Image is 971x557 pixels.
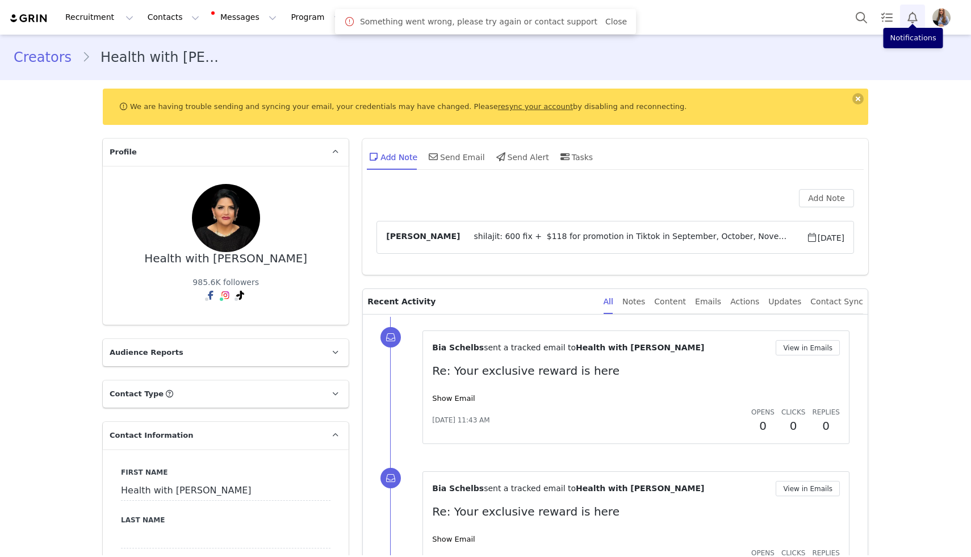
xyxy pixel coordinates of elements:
[751,549,775,557] span: Opens
[605,17,627,26] a: Close
[192,277,259,288] div: 985.6K followers
[483,5,547,30] a: Community
[58,5,140,30] button: Recruitment
[432,343,484,352] span: Bia Schelbs
[192,184,260,252] img: 343eea97-6273-403f-ac2e-dddc43152076.jpg
[751,408,775,416] span: Opens
[110,388,164,400] span: Contact Type
[207,5,283,30] button: Messages
[432,394,475,403] a: Show Email
[781,417,805,434] h2: 0
[432,535,475,543] a: Show Email
[432,484,484,493] span: Bia Schelbs
[367,143,417,170] div: Add Note
[426,143,485,170] div: Send Email
[144,252,307,265] div: Health with [PERSON_NAME]
[141,5,206,30] button: Contacts
[103,89,868,125] div: We are having trouble sending and syncing your email, your credentials may have changed. Please b...
[360,16,597,28] span: Something went wrong, please try again or contact support
[576,484,704,493] span: Health with [PERSON_NAME]
[874,5,899,30] a: Tasks
[284,5,349,30] button: Program
[484,343,576,352] span: sent a tracked email to
[812,417,840,434] h2: 0
[654,289,686,315] div: Content
[14,47,82,68] a: Creators
[498,102,573,111] a: resync your account
[110,347,183,358] span: Audience Reports
[799,189,854,207] button: Add Note
[806,231,844,244] span: [DATE]
[9,13,49,24] img: grin logo
[695,289,721,315] div: Emails
[622,289,645,315] div: Notes
[367,289,594,314] p: Recent Activity
[781,549,805,557] span: Clicks
[776,481,840,496] button: View in Emails
[494,143,549,170] div: Send Alert
[932,9,951,27] img: 92166ddb-5109-4bd2-983a-5e74b1951be6.jpg
[432,362,840,379] p: Re: Your exclusive reward is here
[412,5,482,30] button: Reporting
[349,5,411,30] button: Content
[576,343,704,352] span: Health with [PERSON_NAME]
[768,289,801,315] div: Updates
[926,9,962,27] button: Profile
[386,231,460,244] span: [PERSON_NAME]
[432,503,840,520] p: Re: Your exclusive reward is here
[604,289,613,315] div: All
[812,549,840,557] span: Replies
[776,340,840,355] button: View in Emails
[460,231,806,244] span: shilajit: 600 fix + $118 for promotion in Tiktok in September, October, November, December wellne...
[781,408,805,416] span: Clicks
[110,146,137,158] span: Profile
[900,5,925,30] button: Notifications
[810,289,863,315] div: Contact Sync
[110,430,193,441] span: Contact Information
[121,467,330,478] label: First Name
[812,408,840,416] span: Replies
[730,289,759,315] div: Actions
[432,415,489,425] span: [DATE] 11:43 AM
[484,484,576,493] span: sent a tracked email to
[558,143,593,170] div: Tasks
[849,5,874,30] button: Search
[751,417,775,434] h2: 0
[121,515,330,525] label: Last Name
[221,291,230,300] img: instagram.svg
